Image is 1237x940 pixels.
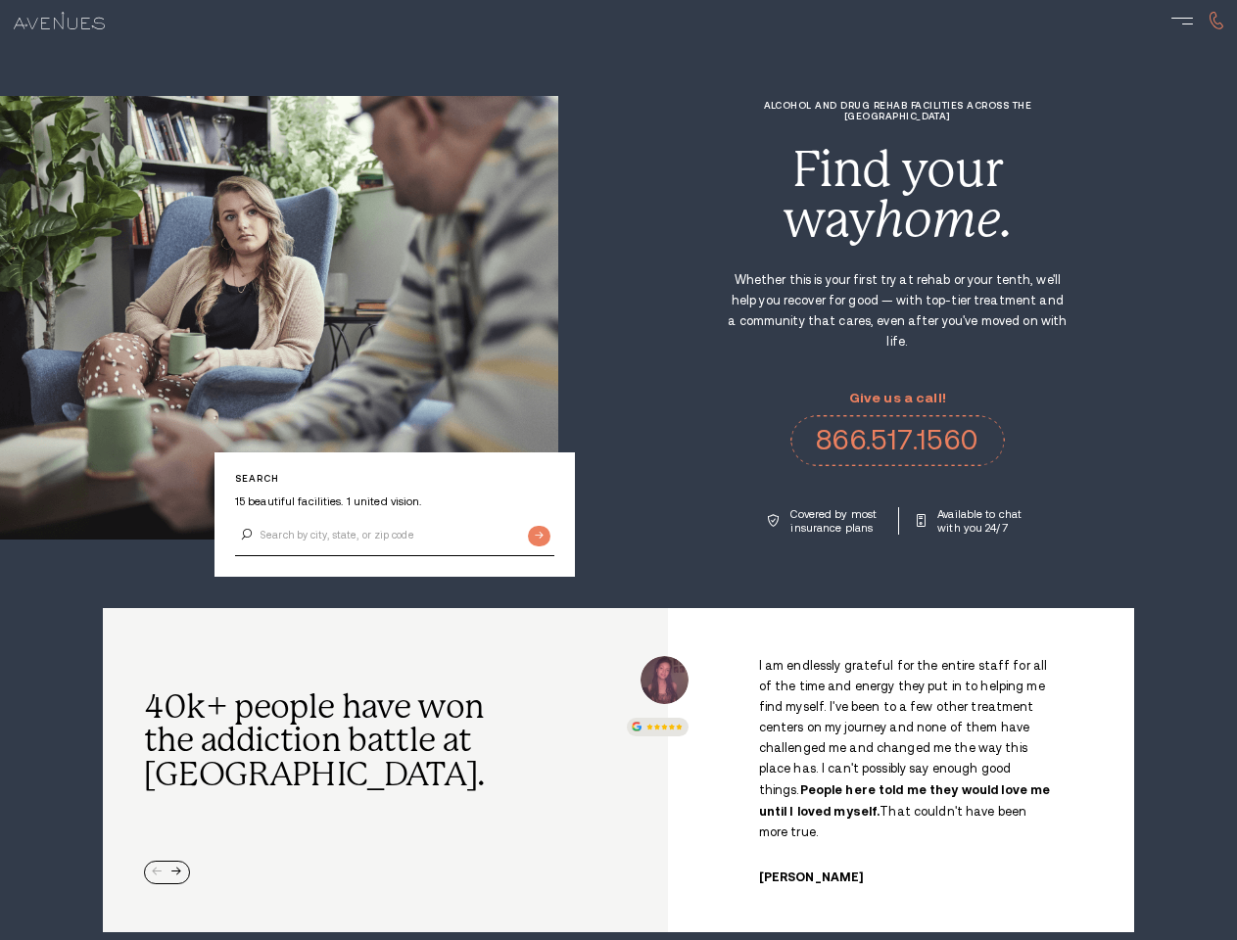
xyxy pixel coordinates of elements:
p: Give us a call! [790,391,1005,405]
input: Search by city, state, or zip code [235,515,554,556]
p: 15 beautiful facilities. 1 united vision. [235,494,554,508]
i: home. [875,191,1012,248]
p: I am endlessly grateful for the entire staff for all of the time and energy they put in to helpin... [759,656,1059,843]
p: Available to chat with you 24/7 [937,507,1026,535]
h2: 40k+ people have won the addiction battle at [GEOGRAPHIC_DATA]. [144,690,498,793]
div: Find your way [726,145,1069,244]
p: Whether this is your first try at rehab or your tenth, we'll help you recover for good — with top... [726,270,1069,352]
div: / [695,656,1107,884]
h1: Alcohol and Drug Rehab Facilities across the [GEOGRAPHIC_DATA] [726,100,1069,121]
a: 866.517.1560 [790,415,1005,466]
a: Covered by most insurance plans [768,507,880,535]
strong: People here told me they would love me until I loved myself. [759,782,1051,819]
div: Next slide [171,868,181,877]
a: Available to chat with you 24/7 [917,507,1026,535]
p: Covered by most insurance plans [790,507,880,535]
input: Submit [528,526,550,546]
p: Search [235,473,554,484]
cite: [PERSON_NAME] [759,870,864,884]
